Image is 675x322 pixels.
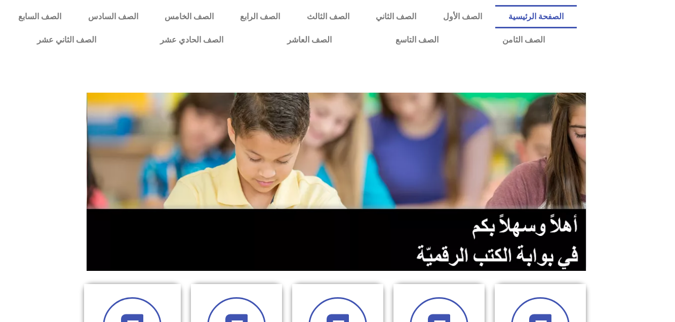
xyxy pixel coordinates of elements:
[151,5,227,28] a: الصف الخامس
[470,28,577,52] a: الصف الثامن
[364,28,470,52] a: الصف التاسع
[5,28,128,52] a: الصف الثاني عشر
[255,28,364,52] a: الصف العاشر
[429,5,495,28] a: الصف الأول
[74,5,151,28] a: الصف السادس
[128,28,255,52] a: الصف الحادي عشر
[363,5,429,28] a: الصف الثاني
[5,5,74,28] a: الصف السابع
[495,5,577,28] a: الصفحة الرئيسية
[294,5,363,28] a: الصف الثالث
[227,5,293,28] a: الصف الرابع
